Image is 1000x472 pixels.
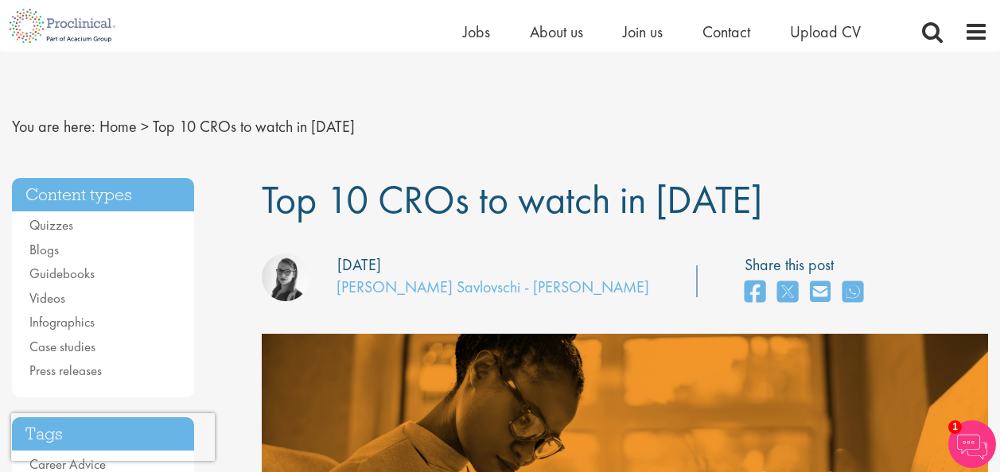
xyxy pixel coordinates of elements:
a: share on email [810,276,831,310]
label: Share this post [745,253,871,277]
a: Case studies [29,338,95,355]
a: Quizzes [29,216,73,234]
a: [PERSON_NAME] Savlovschi - [PERSON_NAME] [337,277,649,297]
span: You are here: [12,116,95,137]
span: 1 [948,420,962,434]
img: Chatbot [948,420,996,468]
a: share on twitter [777,276,798,310]
a: Infographics [29,313,95,331]
a: Guidebooks [29,265,95,282]
a: share on facebook [745,276,765,310]
a: Upload CV [790,21,861,42]
span: > [141,116,149,137]
iframe: reCAPTCHA [11,413,215,461]
a: breadcrumb link [99,116,137,137]
a: About us [530,21,583,42]
a: Contact [702,21,750,42]
span: Top 10 CROs to watch in [DATE] [262,174,762,225]
a: Press releases [29,362,102,379]
a: share on whats app [842,276,863,310]
a: Join us [623,21,663,42]
a: Blogs [29,241,59,258]
div: [DATE] [337,253,381,277]
h3: Content types [12,178,194,212]
span: Top 10 CROs to watch in [DATE] [153,116,355,137]
a: Jobs [463,21,490,42]
img: Theodora Savlovschi - Wicks [262,253,309,301]
a: Videos [29,289,65,307]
